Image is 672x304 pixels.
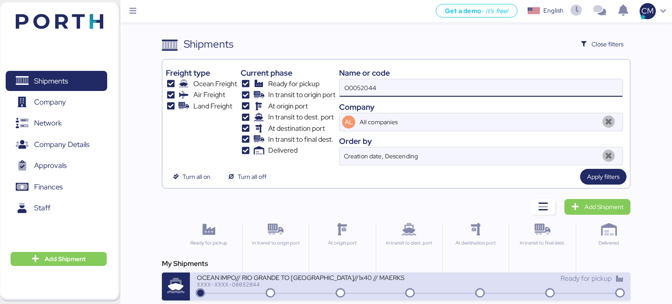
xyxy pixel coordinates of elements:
a: Staff [6,198,107,218]
button: Close filters [574,36,631,52]
a: Add Shipment [564,199,630,215]
span: In transit to dest. port [268,112,334,122]
span: Ready for pickup [268,79,319,89]
div: At origin port [313,239,371,247]
span: Approvals [34,159,66,172]
div: Freight type [166,67,237,79]
span: Ready for pickup [560,274,612,283]
span: CM [641,5,654,17]
div: Delivered [580,239,638,247]
span: In transit to final dest. [268,134,333,145]
a: Shipments [6,71,107,91]
div: OCEAN IMPO// RIO GRANDE TO [GEOGRAPHIC_DATA]//1x40 // MAERKS [197,273,407,281]
span: Add Shipment [45,254,86,264]
span: Land Freight [193,101,232,112]
span: Company [34,96,66,108]
span: AL [345,117,353,127]
button: Turn all on [166,169,217,185]
span: Network [34,117,62,129]
div: English [543,6,563,15]
span: Company Details [34,138,89,151]
button: Turn all off [221,169,273,185]
button: Apply filters [580,169,626,185]
div: In transit to origin port [246,239,305,247]
a: Company Details [6,135,107,155]
span: Shipments [34,75,68,87]
span: At destination port [268,123,325,134]
div: In transit to dest. port [380,239,438,247]
span: Finances [34,181,63,193]
div: Order by [339,135,623,147]
span: Turn all on [182,171,210,182]
span: Staff [34,202,50,214]
div: XXXX-XXXX-O0052044 [197,281,407,287]
span: Delivered [268,145,297,156]
span: Add Shipment [584,202,623,212]
div: My Shipments [162,259,631,269]
a: Approvals [6,156,107,176]
a: Company [6,92,107,112]
a: Network [6,113,107,133]
input: AL [358,113,598,131]
div: Ready for pickup [179,239,238,247]
div: At destination port [446,239,505,247]
span: In transit to origin port [268,90,336,100]
button: Add Shipment [10,252,107,266]
div: Shipments [184,36,234,52]
div: Current phase [241,67,336,79]
a: Finances [6,177,107,197]
div: In transit to final dest. [513,239,571,247]
span: Turn all off [238,171,266,182]
div: Name or code [339,67,623,79]
div: Company [339,101,623,113]
button: Menu [126,4,140,19]
span: Air Freight [193,90,225,100]
span: At origin port [268,101,308,112]
span: Close filters [591,39,623,49]
span: Ocean Freight [193,79,237,89]
span: Apply filters [587,171,619,182]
